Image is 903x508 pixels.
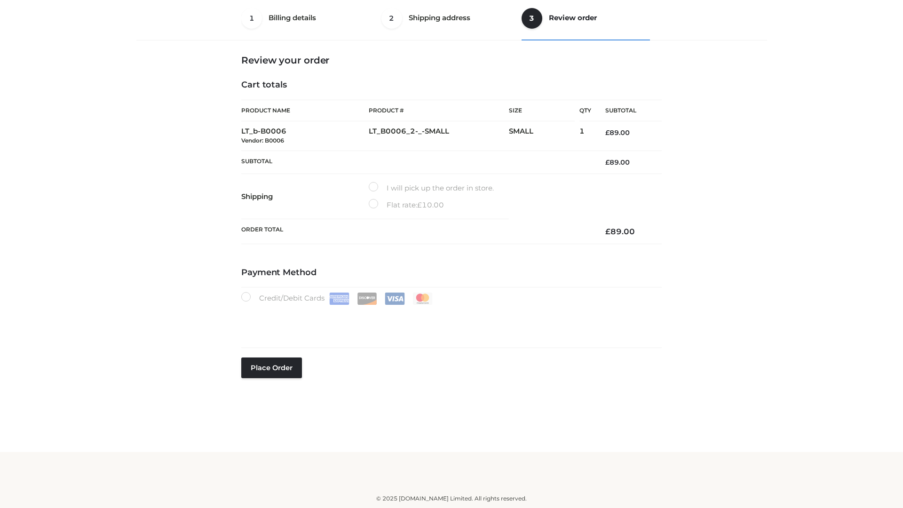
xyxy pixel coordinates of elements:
th: Shipping [241,174,369,219]
th: Product # [369,100,509,121]
label: Flat rate: [369,199,444,211]
img: Visa [385,293,405,305]
label: I will pick up the order in store. [369,182,494,194]
img: Mastercard [412,293,433,305]
label: Credit/Debit Cards [241,292,434,305]
th: Product Name [241,100,369,121]
iframe: Secure payment input frame [239,303,660,337]
td: LT_B0006_2-_-SMALL [369,121,509,151]
span: £ [417,200,422,209]
td: LT_b-B0006 [241,121,369,151]
th: Qty [579,100,591,121]
h4: Payment Method [241,268,662,278]
div: © 2025 [DOMAIN_NAME] Limited. All rights reserved. [140,494,763,503]
img: Amex [329,293,349,305]
img: Discover [357,293,377,305]
bdi: 10.00 [417,200,444,209]
span: £ [605,227,610,236]
small: Vendor: B0006 [241,137,284,144]
button: Place order [241,357,302,378]
td: SMALL [509,121,579,151]
bdi: 89.00 [605,158,630,167]
bdi: 89.00 [605,227,635,236]
span: £ [605,158,610,167]
bdi: 89.00 [605,128,630,137]
th: Order Total [241,219,591,244]
td: 1 [579,121,591,151]
span: £ [605,128,610,137]
h4: Cart totals [241,80,662,90]
h3: Review your order [241,55,662,66]
th: Subtotal [241,151,591,174]
th: Size [509,100,575,121]
th: Subtotal [591,100,662,121]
